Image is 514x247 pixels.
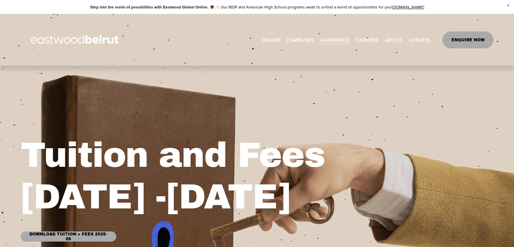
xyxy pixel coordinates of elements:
[442,31,493,48] a: ENQUIRE NOW
[409,35,430,45] span: LIFE@EIS
[287,35,314,45] span: CAMPUSES
[409,35,430,45] a: folder dropdown
[385,35,402,45] a: folder dropdown
[356,35,378,45] a: CAREERS
[385,35,402,45] span: ABOUT
[21,23,131,57] img: EastwoodIS Global Site
[392,4,424,10] a: [DOMAIN_NAME]
[287,35,314,45] a: folder dropdown
[320,35,349,45] span: ACADEMICS
[21,134,374,218] h1: Tuition and Fees [DATE] -[DATE]
[262,35,280,45] a: ONLINE
[21,231,116,242] a: Download Tuition + Fees 2025-26
[320,35,349,45] a: folder dropdown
